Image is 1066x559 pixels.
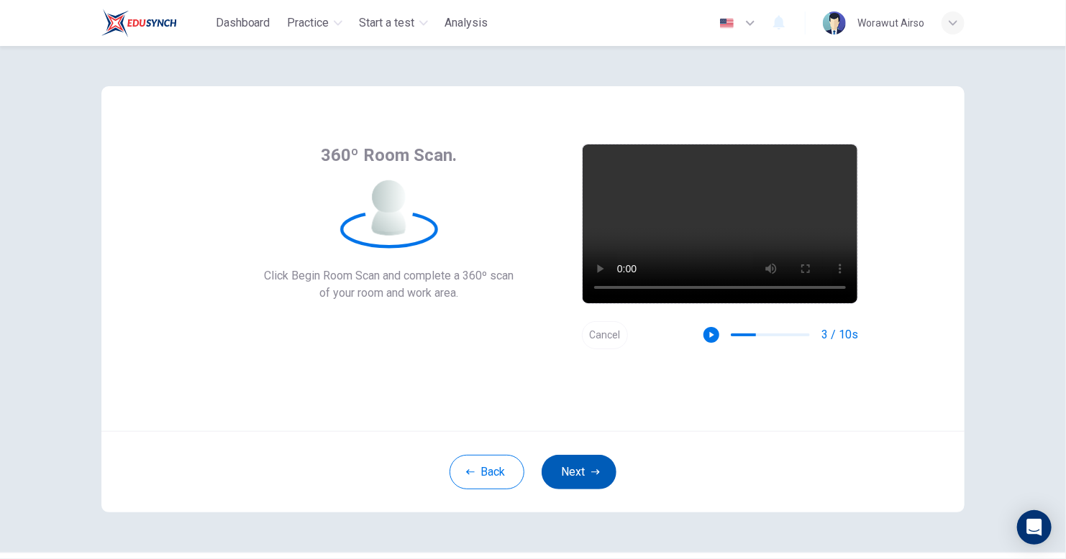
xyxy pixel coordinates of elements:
[101,9,177,37] img: Train Test logo
[101,9,210,37] a: Train Test logo
[718,18,736,29] img: en
[439,10,494,36] button: Analysis
[360,14,415,32] span: Start a test
[265,285,514,302] span: of your room and work area.
[445,14,488,32] span: Analysis
[542,455,616,489] button: Next
[265,267,514,285] span: Click Begin Room Scan and complete a 360º scan
[1017,510,1052,545] div: Open Intercom Messenger
[210,10,276,36] button: Dashboard
[821,326,858,343] span: 3 / 10s
[282,10,348,36] button: Practice
[288,14,329,32] span: Practice
[857,14,924,32] div: Worawut Airso
[216,14,270,32] span: Dashboard
[322,144,457,167] span: 360º Room Scan.
[450,455,524,489] button: Back
[354,10,434,36] button: Start a test
[582,321,628,349] button: Cancel
[823,11,846,34] img: Profile picture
